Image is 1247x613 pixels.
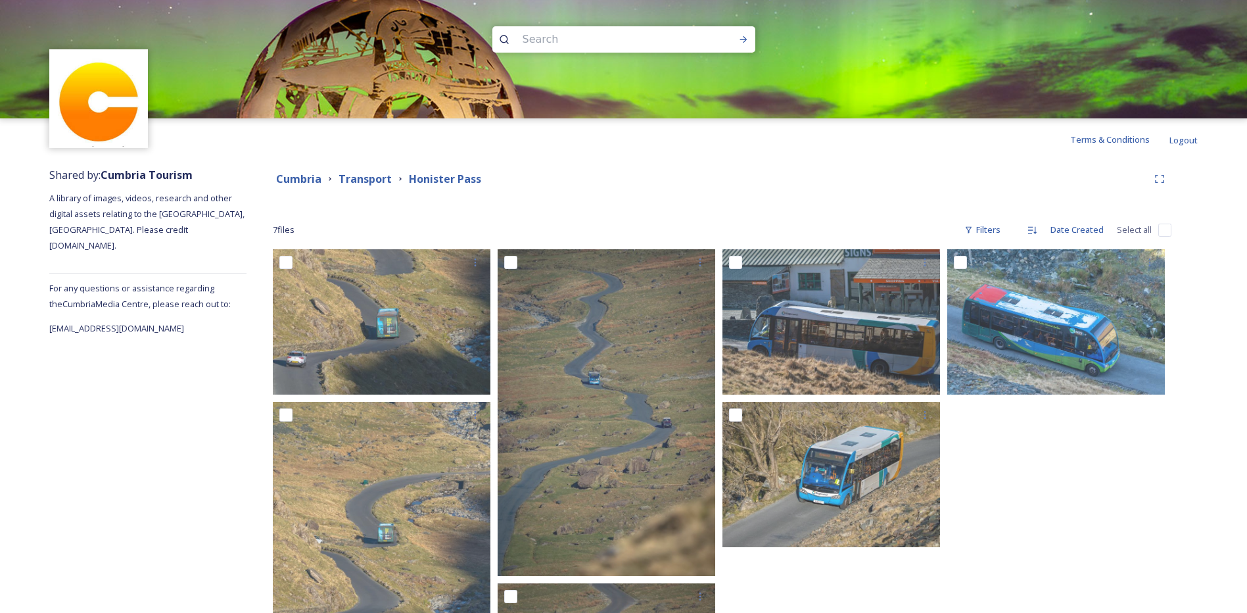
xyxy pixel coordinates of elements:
[722,249,940,395] img: SA106472-Enhanced-NR.jpg
[958,217,1007,243] div: Filters
[49,168,193,182] span: Shared by:
[339,172,392,186] strong: Transport
[947,249,1165,395] img: SA106384-Enhanced-NR.jpg
[101,168,193,182] strong: Cumbria Tourism
[49,322,184,334] span: [EMAIL_ADDRESS][DOMAIN_NAME]
[1070,132,1169,147] a: Terms & Conditions
[722,402,940,547] img: SA106468-Enhanced-NR.jpg
[1044,217,1110,243] div: Date Created
[409,172,481,186] strong: Honister Pass
[49,192,247,251] span: A library of images, videos, research and other digital assets relating to the [GEOGRAPHIC_DATA],...
[51,51,147,147] img: images.jpg
[273,249,490,395] img: SA106388-Enhanced-NR.jpg
[273,224,294,236] span: 7 file s
[498,249,715,576] img: SA106461-Enhanced-NR.jpg
[516,25,696,54] input: Search
[276,172,321,186] strong: Cumbria
[1169,134,1198,146] span: Logout
[49,282,231,310] span: For any questions or assistance regarding the Cumbria Media Centre, please reach out to:
[1070,134,1150,145] span: Terms & Conditions
[1117,224,1152,236] span: Select all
